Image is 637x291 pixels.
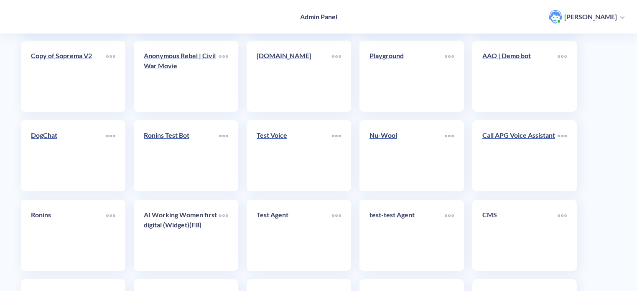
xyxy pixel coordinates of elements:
[31,130,106,181] a: DogChat
[369,51,445,61] p: Playground
[144,130,219,181] a: Ronins Test Bot
[257,210,332,220] p: Test Agent
[369,130,445,140] p: Nu-Wool
[257,130,332,181] a: Test Voice
[482,51,558,102] a: AAO | Demo bot
[482,51,558,61] p: AAO | Demo bot
[144,210,219,261] a: AI Working Women first digital (Widget)(FB)
[482,130,558,140] p: Call APG Voice Assistant
[482,210,558,220] p: CMS
[369,51,445,102] a: Playground
[257,210,332,261] a: Test Agent
[144,210,219,230] p: AI Working Women first digital (Widget)(FB)
[369,210,445,220] p: test-test Agent
[369,210,445,261] a: test-test Agent
[564,12,617,21] p: [PERSON_NAME]
[300,13,337,21] h4: Admin Panel
[549,10,562,23] img: user photo
[482,130,558,181] a: Call APG Voice Assistant
[257,51,332,61] p: [DOMAIN_NAME]
[144,130,219,140] p: Ronins Test Bot
[31,210,106,261] a: Ronins
[257,130,332,140] p: Test Voice
[545,9,629,24] button: user photo[PERSON_NAME]
[31,210,106,220] p: Ronins
[31,51,106,61] p: Copy of Soprema V2
[31,51,106,102] a: Copy of Soprema V2
[31,130,106,140] p: DogChat
[144,51,219,71] p: Anonymous Rebel | Civil War Movie
[369,130,445,181] a: Nu-Wool
[144,51,219,102] a: Anonymous Rebel | Civil War Movie
[257,51,332,102] a: [DOMAIN_NAME]
[482,210,558,261] a: CMS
